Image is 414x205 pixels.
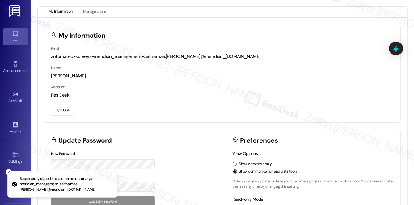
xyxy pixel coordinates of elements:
span: • [22,98,23,102]
label: Show data tools only [239,161,272,167]
div: ResiDesk [51,92,394,98]
p: Successfully signed in as automated-surveys-meridian_management-zaitha.mae.[PERSON_NAME]@meridian... [20,176,112,193]
a: Insights • [3,119,28,136]
div: [PERSON_NAME] [51,73,394,79]
h3: Update Password [59,137,112,144]
h3: Preferences [240,137,278,144]
label: Account [51,85,65,90]
label: View Options [233,151,258,156]
a: Leads [3,180,28,197]
div: automated-surveys-meridian_management-zaitha.mae.[PERSON_NAME]@meridian_[DOMAIN_NAME] [51,53,394,60]
p: Note: showing only data will hide your main messaging inbox and admin functions. You can re-activ... [233,179,394,190]
button: My Information [44,7,77,17]
a: Site Visit • [3,89,28,106]
label: New Password [51,151,75,156]
label: Name [51,65,61,70]
label: Show communication and data tools [239,169,297,174]
a: Inbox [3,28,28,45]
button: Sign Out [51,105,74,116]
button: Manage Users [79,7,110,17]
h3: My Information [59,32,106,39]
button: Close toast [6,169,12,175]
img: ResiDesk Logo [9,5,22,17]
label: Read-only Mode [233,196,263,202]
span: • [21,128,22,132]
a: Buildings [3,150,28,166]
label: Email [51,46,60,51]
